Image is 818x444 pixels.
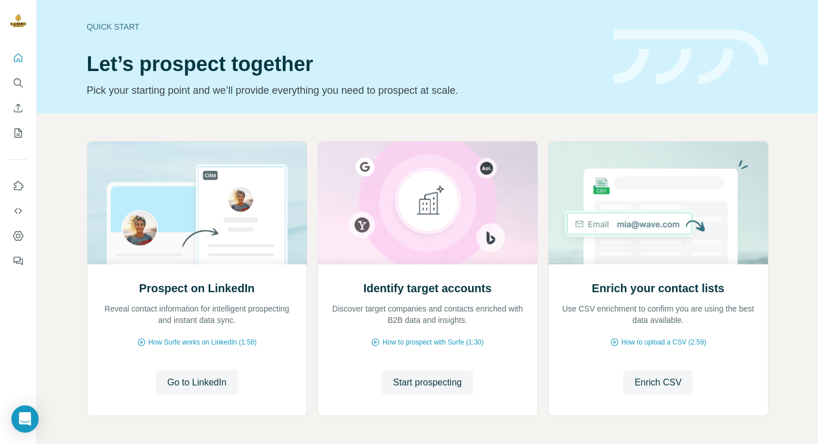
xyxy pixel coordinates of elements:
img: Avatar [9,11,27,30]
button: Feedback [9,251,27,271]
span: How Surfe works on LinkedIn (1:58) [148,337,257,347]
button: Use Surfe on LinkedIn [9,176,27,196]
img: banner [613,30,769,85]
h2: Enrich your contact lists [592,280,724,296]
img: Prospect on LinkedIn [87,142,307,264]
button: Dashboard [9,226,27,246]
p: Discover target companies and contacts enriched with B2B data and insights. [329,303,526,326]
button: Go to LinkedIn [156,370,237,395]
div: Quick start [87,21,600,32]
span: How to upload a CSV (2:59) [621,337,706,347]
span: Enrich CSV [635,376,682,389]
button: Quick start [9,48,27,68]
img: Identify target accounts [318,142,538,264]
button: Enrich CSV [623,370,693,395]
span: Go to LinkedIn [167,376,226,389]
h1: Let’s prospect together [87,53,600,76]
button: My lists [9,123,27,143]
button: Use Surfe API [9,201,27,221]
button: Start prospecting [382,370,473,395]
button: Enrich CSV [9,98,27,118]
div: Open Intercom Messenger [11,405,39,433]
p: Pick your starting point and we’ll provide everything you need to prospect at scale. [87,82,600,98]
p: Use CSV enrichment to confirm you are using the best data available. [560,303,757,326]
span: Start prospecting [393,376,462,389]
p: Reveal contact information for intelligent prospecting and instant data sync. [99,303,295,326]
img: Enrich your contact lists [548,142,769,264]
h2: Identify target accounts [364,280,492,296]
h2: Prospect on LinkedIn [139,280,254,296]
button: Search [9,73,27,93]
span: How to prospect with Surfe (1:30) [382,337,483,347]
